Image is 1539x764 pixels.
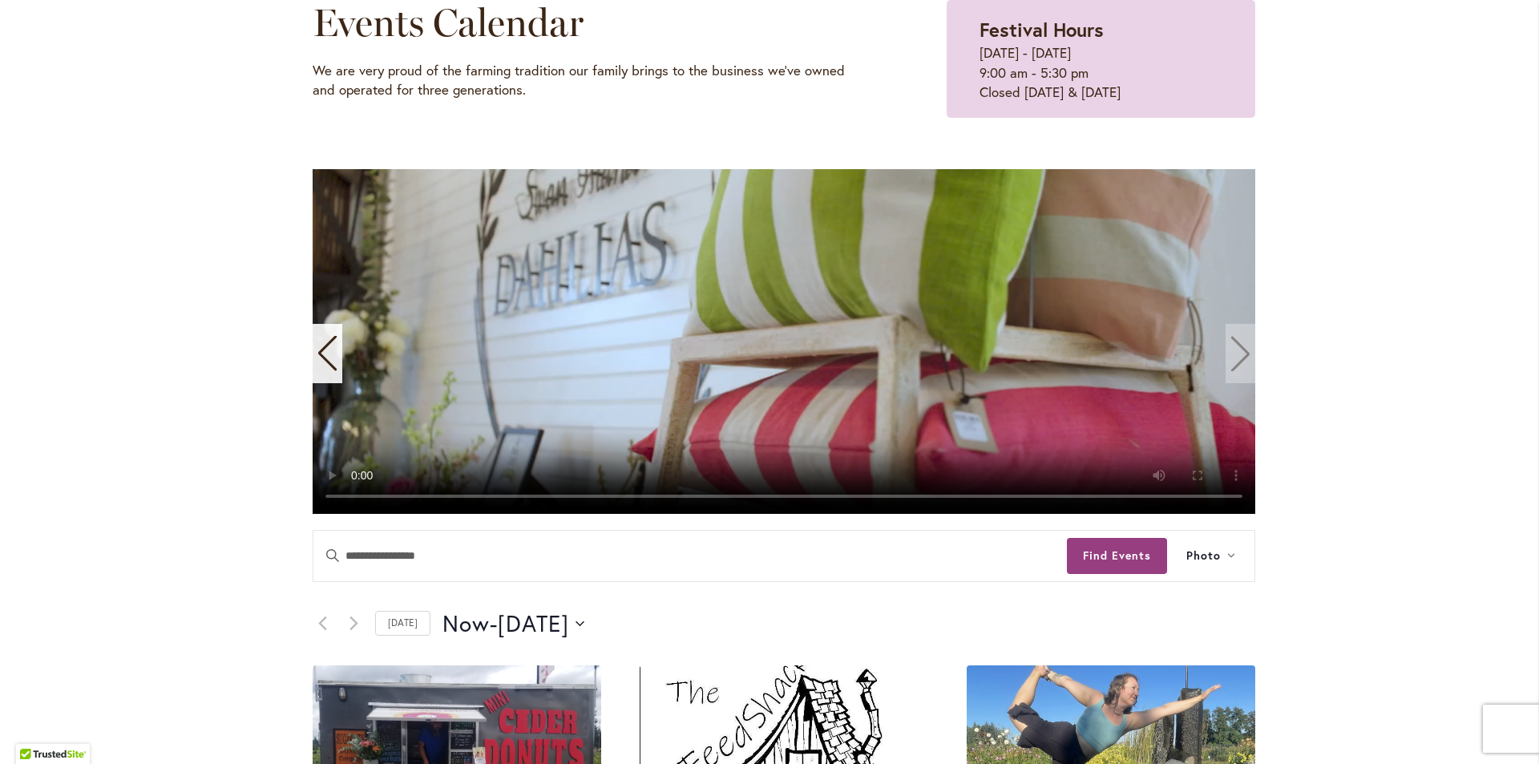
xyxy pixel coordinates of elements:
[1067,538,1167,574] button: Find Events
[980,17,1104,42] strong: Festival Hours
[313,531,1067,581] input: Enter Keyword. Search for events by Keyword.
[313,61,866,100] p: We are very proud of the farming tradition our family brings to the business we've owned and oper...
[1167,531,1254,581] button: Photo
[313,169,1255,514] swiper-slide: 11 / 11
[375,611,430,636] a: Click to select today's date
[442,608,490,640] span: Now
[344,614,363,633] a: Next Events
[12,707,57,752] iframe: Launch Accessibility Center
[980,43,1222,102] p: [DATE] - [DATE] 9:00 am - 5:30 pm Closed [DATE] & [DATE]
[442,608,584,640] button: Click to toggle datepicker
[313,614,332,633] a: Previous Events
[498,608,569,640] span: [DATE]
[1186,547,1221,565] span: Photo
[490,608,498,640] span: -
